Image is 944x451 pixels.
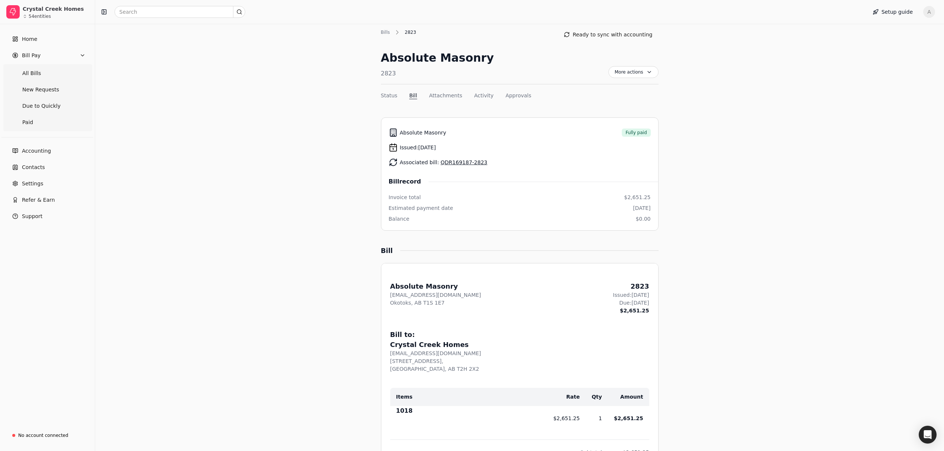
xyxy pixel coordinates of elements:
[3,143,92,158] a: Accounting
[22,35,37,43] span: Home
[381,246,400,256] div: Bill
[389,177,429,186] span: Bill record
[608,66,659,78] button: More actions
[22,180,43,188] span: Settings
[389,194,421,201] div: Invoice total
[3,192,92,207] button: Refer & Earn
[409,92,417,100] button: Bill
[558,29,659,40] button: Ready to sync with accounting
[602,406,649,431] td: $2,651.25
[923,6,935,18] button: A
[3,209,92,224] button: Support
[381,92,398,100] button: Status
[613,291,649,299] div: Issued: [DATE]
[22,119,33,126] span: Paid
[613,307,649,315] div: $2,651.25
[22,212,42,220] span: Support
[22,102,61,110] span: Due to Quickly
[613,281,649,291] div: 2823
[18,432,68,439] div: No account connected
[636,215,650,223] div: $0.00
[390,350,649,357] div: [EMAIL_ADDRESS][DOMAIN_NAME]
[613,299,649,307] div: Due: [DATE]
[390,340,649,350] div: Crystal Creek Homes
[474,92,494,100] button: Activity
[22,163,45,171] span: Contacts
[441,159,488,165] a: QDR169187-2823
[29,14,51,19] div: 54 entities
[389,204,453,212] div: Estimated payment date
[580,388,602,406] th: Qty
[4,115,90,130] a: Paid
[401,29,420,36] div: 2823
[3,32,92,46] a: Home
[22,52,41,59] span: Bill Pay
[22,86,59,94] span: New Requests
[3,429,92,442] a: No account connected
[400,159,488,166] span: Associated bill:
[390,291,481,299] div: [EMAIL_ADDRESS][DOMAIN_NAME]
[381,69,494,78] div: 2823
[541,406,580,431] td: $2,651.25
[602,388,649,406] th: Amount
[400,129,446,137] span: Absolute Masonry
[381,29,394,36] div: Bills
[429,92,462,100] button: Attachments
[390,281,481,291] div: Absolute Masonry
[22,69,41,77] span: All Bills
[390,365,649,373] div: [GEOGRAPHIC_DATA], AB T2H 2X2
[389,215,410,223] div: Balance
[505,92,531,100] button: Approvals
[381,49,494,66] div: Absolute Masonry
[867,6,919,18] button: Setup guide
[396,406,541,418] div: 1018
[3,48,92,63] button: Bill Pay
[22,147,51,155] span: Accounting
[400,144,436,152] span: Issued: [DATE]
[580,406,602,431] td: 1
[4,82,90,97] a: New Requests
[4,98,90,113] a: Due to Quickly
[381,29,420,36] nav: Breadcrumb
[625,129,647,136] span: Fully paid
[390,330,649,340] div: Bill to:
[23,5,88,13] div: Crystal Creek Homes
[4,66,90,81] a: All Bills
[390,299,481,307] div: Okotoks, AB T1S 1E7
[390,357,649,365] div: [STREET_ADDRESS],
[624,194,650,201] div: $2,651.25
[22,196,55,204] span: Refer & Earn
[541,388,580,406] th: Rate
[3,176,92,191] a: Settings
[114,6,245,18] input: Search
[919,426,937,444] div: Open Intercom Messenger
[3,160,92,175] a: Contacts
[390,388,541,406] th: Items
[633,204,650,212] div: [DATE]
